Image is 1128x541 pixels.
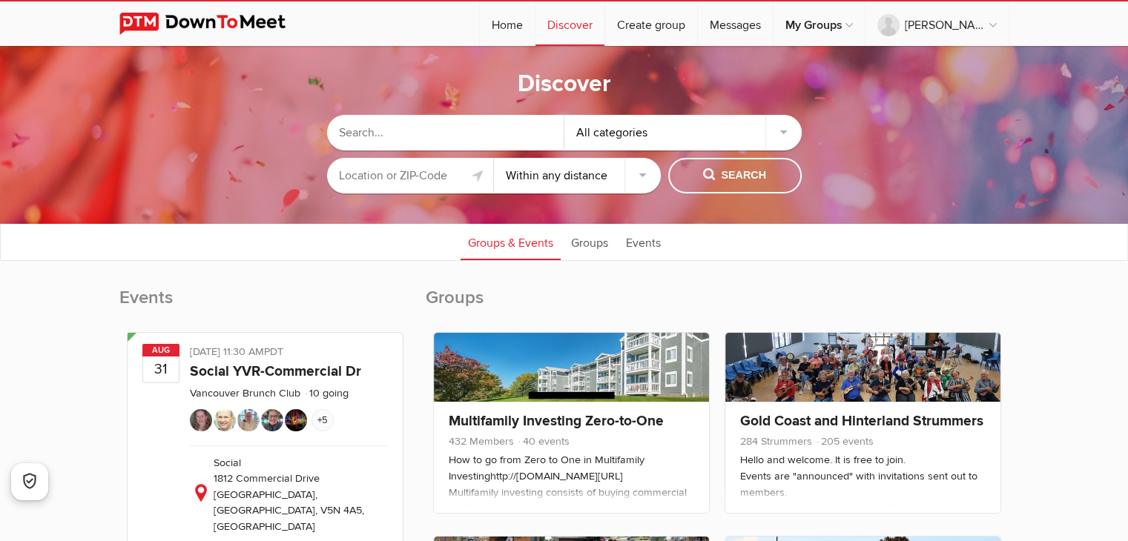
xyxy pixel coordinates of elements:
[190,387,300,399] a: Vancouver Brunch Club
[119,13,309,35] img: DownToMeet
[311,409,334,431] span: +5
[426,286,1009,325] h2: Groups
[190,362,361,380] a: Social YVR-Commercial Dr
[237,409,260,431] img: NeilMac
[564,115,802,150] div: All categories
[740,435,812,448] span: 284 Strummers
[449,435,514,448] span: 432 Members
[143,356,179,382] b: 31
[119,286,411,325] h2: Events
[327,115,564,150] input: Search...
[214,457,364,533] span: Social 1812 Commercial Drive [GEOGRAPHIC_DATA], [GEOGRAPHIC_DATA], V5N 4A5, [GEOGRAPHIC_DATA]
[698,1,773,46] a: Messages
[605,1,697,46] a: Create group
[865,1,1009,46] a: [PERSON_NAME]
[461,223,561,260] a: Groups & Events
[535,1,604,46] a: Discover
[564,223,616,260] a: Groups
[142,344,179,356] span: Aug
[480,1,535,46] a: Home
[214,409,236,431] img: Frank Kusmer
[815,435,874,448] span: 205 events
[619,223,668,260] a: Events
[774,1,865,46] a: My Groups
[517,435,570,448] span: 40 events
[261,409,283,431] img: Tina Hildebrandt
[668,158,802,193] button: Search
[740,412,983,430] a: Gold Coast and Hinterland Strummers
[190,344,388,363] div: [DATE] 11:30 AM
[518,69,611,100] h1: Discover
[303,387,349,399] li: 10 going
[264,345,283,358] span: America/Vancouver
[285,409,307,431] img: Christina D
[449,412,664,430] a: Multifamily Investing Zero-to-One
[703,167,766,184] span: Search
[190,409,212,431] img: vicki sawyer
[327,158,494,193] input: Location or ZIP-Code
